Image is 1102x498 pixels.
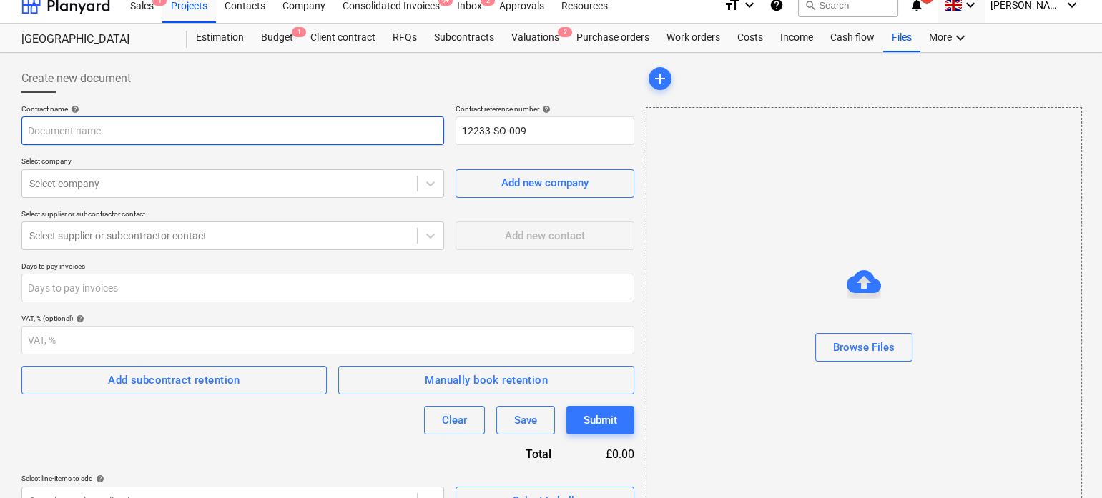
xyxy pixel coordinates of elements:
[651,70,669,87] span: add
[338,366,634,394] button: Manually book retention
[425,24,503,52] a: Subcontracts
[21,314,634,323] div: VAT, % (optional)
[302,24,384,52] a: Client contract
[456,169,634,198] button: Add new company
[448,446,574,462] div: Total
[772,24,822,52] a: Income
[21,32,170,47] div: [GEOGRAPHIC_DATA]
[252,24,302,52] div: Budget
[21,262,634,274] p: Days to pay invoices
[21,326,634,354] input: VAT, %
[815,333,912,362] button: Browse Files
[292,27,306,37] span: 1
[503,24,568,52] div: Valuations
[658,24,729,52] a: Work orders
[729,24,772,52] a: Costs
[539,105,551,114] span: help
[566,406,634,434] button: Submit
[73,314,84,323] span: help
[952,29,969,46] i: keyboard_arrow_down
[456,116,634,145] input: Reference number
[442,411,467,429] div: Clear
[68,105,79,114] span: help
[920,24,978,52] div: More
[496,406,555,434] button: Save
[21,116,444,145] input: Document name
[558,27,572,37] span: 2
[1030,429,1102,498] iframe: Chat Widget
[21,474,444,483] div: Select line-items to add
[93,474,104,483] span: help
[501,174,589,192] div: Add new company
[252,24,302,52] a: Budget1
[514,411,537,429] div: Save
[833,338,895,357] div: Browse Files
[574,446,634,462] div: £0.00
[108,371,240,389] div: Add subcontract retention
[425,371,548,389] div: Manually book retention
[584,411,617,429] div: Submit
[21,104,444,114] div: Contract name
[568,24,658,52] a: Purchase orders
[21,274,634,302] input: Days to pay invoices
[424,406,485,434] button: Clear
[384,24,425,52] a: RFQs
[456,104,634,114] div: Contract reference number
[883,24,920,52] a: Files
[503,24,568,52] a: Valuations2
[21,156,444,169] p: Select company
[21,70,131,87] span: Create new document
[21,366,327,394] button: Add subcontract retention
[21,209,444,221] p: Select supplier or subcontractor contact
[187,24,252,52] a: Estimation
[822,24,883,52] a: Cash flow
